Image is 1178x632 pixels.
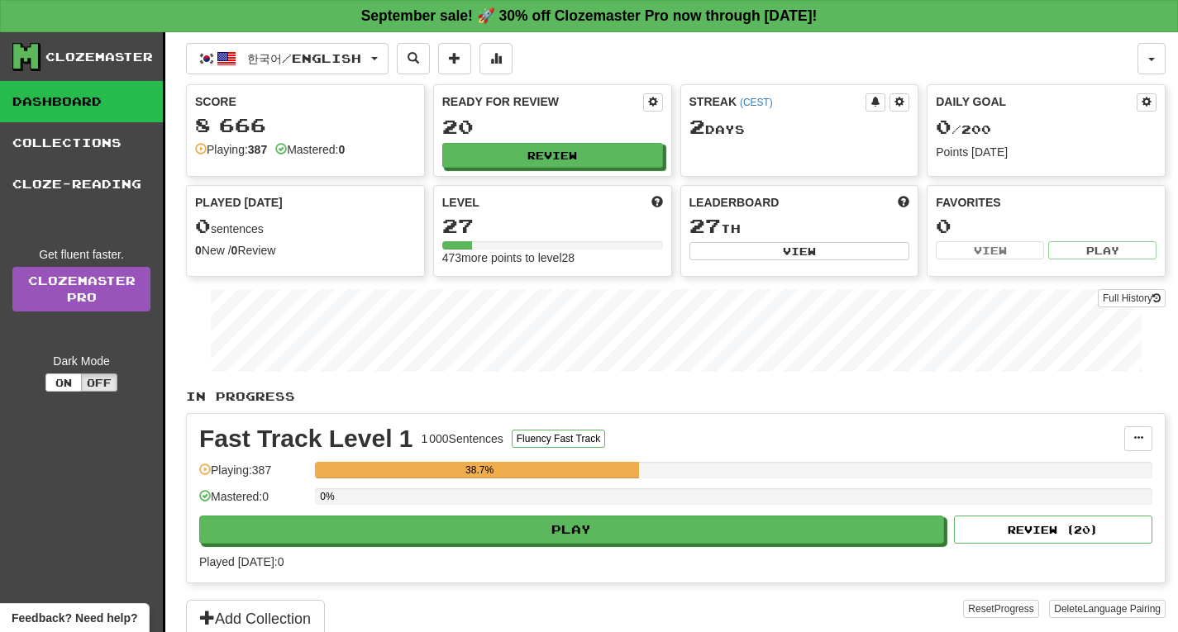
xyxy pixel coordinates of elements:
span: 0 [195,214,211,237]
div: 27 [442,216,663,236]
strong: 0 [338,143,345,156]
strong: 387 [248,143,267,156]
div: 0 [936,216,1157,236]
span: 27 [689,214,721,237]
div: Day s [689,116,910,138]
div: Playing: 387 [199,462,307,489]
div: Get fluent faster. [12,246,150,263]
div: Ready for Review [442,93,643,110]
button: Full History [1098,289,1166,307]
div: Clozemaster [45,49,153,65]
div: Mastered: 0 [199,488,307,516]
button: Play [199,516,944,544]
span: Open feedback widget [12,610,137,626]
div: Daily Goal [936,93,1137,112]
a: (CEST) [740,97,773,108]
div: 473 more points to level 28 [442,249,663,266]
button: 한국어/English [186,43,389,74]
span: Level [442,194,479,211]
strong: September sale! 🚀 30% off Clozemaster Pro now through [DATE]! [361,7,818,24]
div: Playing: [195,141,267,158]
div: 20 [442,116,663,137]
span: Progress [994,603,1034,615]
div: 8 666 [195,115,416,135]
span: Played [DATE]: 0 [199,555,284,568]
span: This week in points, UTC [898,194,909,211]
span: 0 [936,115,951,138]
button: On [45,373,82,392]
div: Favorites [936,194,1157,211]
div: Score [195,93,416,110]
div: Points [DATE] [936,144,1157,160]
button: Search sentences [397,43,430,74]
div: 1 000 Sentences [422,430,503,447]
strong: 0 [195,244,202,257]
button: Off [81,373,117,392]
button: View [689,242,910,260]
strong: 0 [231,244,238,257]
button: View [936,241,1044,259]
div: th [689,216,910,237]
div: Fast Track Level 1 [199,426,413,451]
span: 한국어 / English [247,51,361,65]
span: Language Pairing [1083,603,1161,615]
button: Review [442,143,663,168]
div: Streak [689,93,866,110]
span: 2 [689,115,705,138]
a: ClozemasterPro [12,267,150,311]
span: Played [DATE] [195,194,283,211]
div: New / Review [195,242,416,259]
button: More stats [479,43,513,74]
div: sentences [195,216,416,237]
button: DeleteLanguage Pairing [1049,600,1166,618]
button: Play [1048,241,1157,259]
button: Review (20) [954,516,1152,544]
div: Dark Mode [12,353,150,369]
button: Fluency Fast Track [512,430,605,448]
button: Add sentence to collection [438,43,471,74]
div: 38.7% [320,462,639,478]
p: In Progress [186,388,1166,405]
button: ResetProgress [963,600,1038,618]
span: Score more points to level up [651,194,663,211]
div: Mastered: [275,141,345,158]
span: / 200 [936,122,991,136]
span: Leaderboard [689,194,780,211]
